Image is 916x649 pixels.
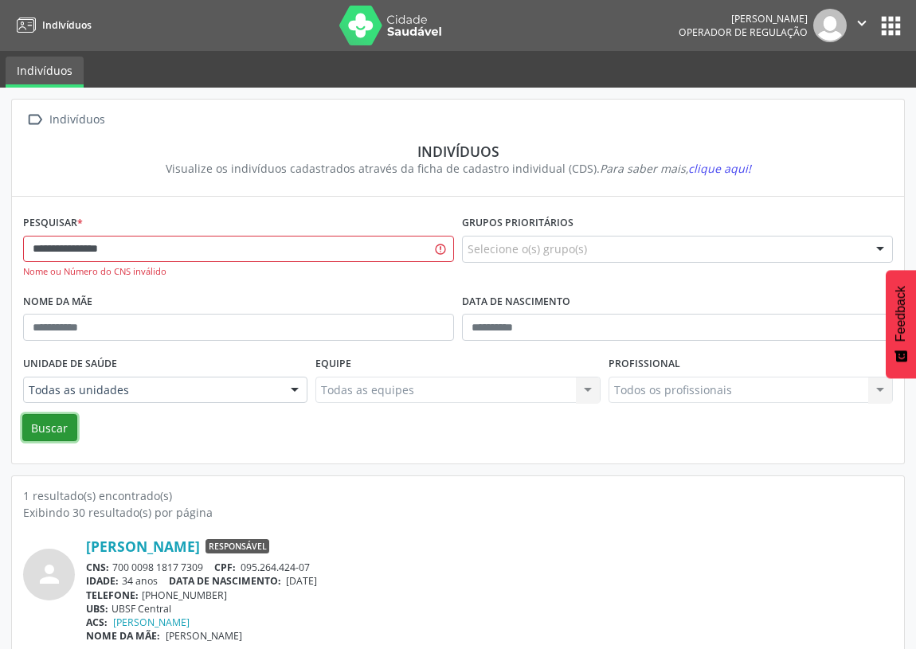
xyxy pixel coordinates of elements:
[468,240,587,257] span: Selecione o(s) grupo(s)
[23,487,893,504] div: 1 resultado(s) encontrado(s)
[11,12,92,38] a: Indivíduos
[113,616,190,629] a: [PERSON_NAME]
[86,602,893,616] div: UBSF Central
[688,161,751,176] span: clique aqui!
[241,561,310,574] span: 095.264.424-07
[462,290,570,315] label: Data de nascimento
[35,560,64,588] i: person
[86,574,893,588] div: 34 anos
[214,561,236,574] span: CPF:
[86,538,200,555] a: [PERSON_NAME]
[23,290,92,315] label: Nome da mãe
[42,18,92,32] span: Indivíduos
[23,265,454,279] div: Nome ou Número do CNS inválido
[22,414,77,441] button: Buscar
[286,574,317,588] span: [DATE]
[86,588,139,602] span: TELEFONE:
[813,9,847,42] img: img
[46,108,108,131] div: Indivíduos
[23,352,117,377] label: Unidade de saúde
[679,25,808,39] span: Operador de regulação
[166,629,242,643] span: [PERSON_NAME]
[23,504,893,521] div: Exibindo 30 resultado(s) por página
[877,12,905,40] button: apps
[23,108,108,131] a:  Indivíduos
[86,616,108,629] span: ACS:
[315,352,351,377] label: Equipe
[6,57,84,88] a: Indivíduos
[886,270,916,378] button: Feedback - Mostrar pesquisa
[86,561,109,574] span: CNS:
[169,574,281,588] span: DATA DE NASCIMENTO:
[86,574,119,588] span: IDADE:
[462,211,573,236] label: Grupos prioritários
[29,382,275,398] span: Todas as unidades
[853,14,871,32] i: 
[86,602,108,616] span: UBS:
[894,286,908,342] span: Feedback
[679,12,808,25] div: [PERSON_NAME]
[23,211,83,236] label: Pesquisar
[34,143,882,160] div: Indivíduos
[847,9,877,42] button: 
[86,588,893,602] div: [PHONE_NUMBER]
[600,161,751,176] i: Para saber mais,
[86,561,893,574] div: 700 0098 1817 7309
[206,539,269,553] span: Responsável
[34,160,882,177] div: Visualize os indivíduos cadastrados através da ficha de cadastro individual (CDS).
[609,352,680,377] label: Profissional
[86,629,160,643] span: NOME DA MÃE:
[23,108,46,131] i: 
